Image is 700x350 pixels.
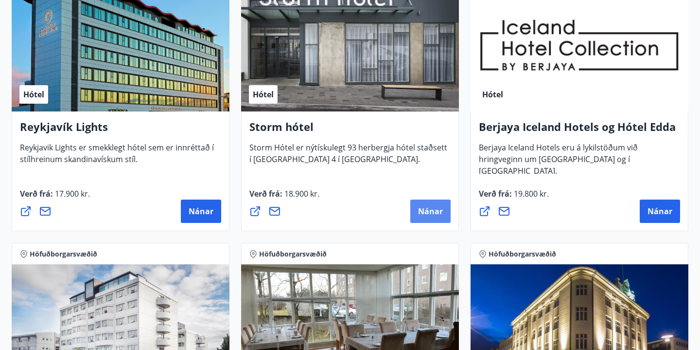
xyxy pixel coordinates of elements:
[418,206,443,217] span: Nánar
[479,188,549,207] span: Verð frá :
[20,119,221,142] h4: Reykjavík Lights
[489,249,556,259] span: Höfuðborgarsvæðið
[512,188,549,199] span: 19.800 kr.
[479,142,638,184] span: Berjaya Iceland Hotels eru á lykilstöðum við hringveginn um [GEOGRAPHIC_DATA] og í [GEOGRAPHIC_DA...
[482,89,503,100] span: Hótel
[282,188,319,199] span: 18.900 kr.
[20,142,214,172] span: Reykjavik Lights er smekklegt hótel sem er innréttað í stílhreinum skandinavískum stíl.
[647,206,672,217] span: Nánar
[410,200,451,223] button: Nánar
[259,249,327,259] span: Höfuðborgarsvæðið
[249,142,447,172] span: Storm Hótel er nýtískulegt 93 herbergja hótel staðsett í [GEOGRAPHIC_DATA] 4 í [GEOGRAPHIC_DATA].
[30,249,97,259] span: Höfuðborgarsvæðið
[479,119,680,142] h4: Berjaya Iceland Hotels og Hótel Edda
[23,89,44,100] span: Hótel
[181,200,221,223] button: Nánar
[640,200,680,223] button: Nánar
[20,188,90,207] span: Verð frá :
[53,188,90,199] span: 17.900 kr.
[189,206,213,217] span: Nánar
[249,119,451,142] h4: Storm hótel
[253,89,274,100] span: Hótel
[249,188,319,207] span: Verð frá :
